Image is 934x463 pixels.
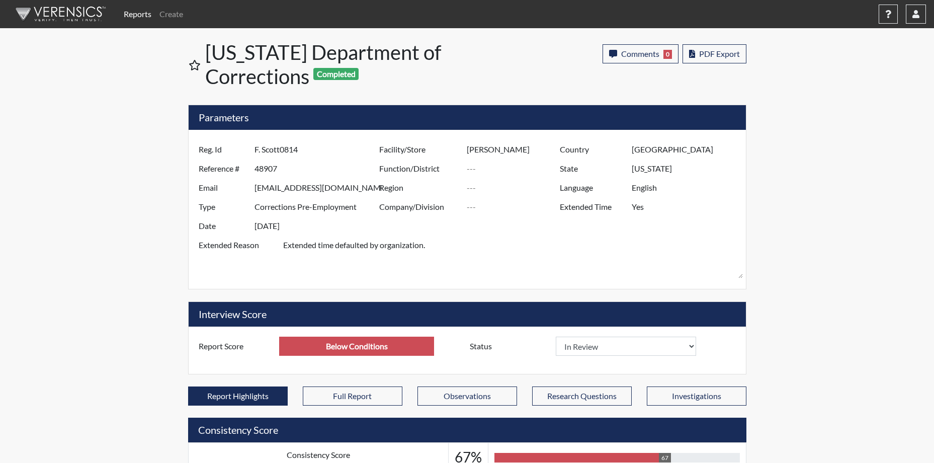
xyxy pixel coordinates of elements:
div: 67 [659,453,671,462]
label: Report Score [191,337,280,356]
span: 0 [663,50,672,59]
input: --- [254,178,382,197]
label: Extended Time [552,197,632,216]
label: Function/District [372,159,467,178]
input: --- [632,197,743,216]
span: Comments [621,49,659,58]
input: --- [254,140,382,159]
input: --- [467,197,562,216]
label: Email [191,178,254,197]
label: Facility/Store [372,140,467,159]
button: Investigations [647,387,746,406]
label: Status [462,337,556,356]
h5: Parameters [189,105,746,130]
button: Full Report [303,387,402,406]
button: PDF Export [683,44,746,63]
input: --- [632,178,743,197]
input: --- [254,216,382,236]
button: Research Questions [532,387,632,406]
a: Create [155,4,187,24]
input: --- [467,159,562,178]
h5: Interview Score [189,302,746,327]
button: Observations [417,387,517,406]
input: --- [467,178,562,197]
label: Reference # [191,159,254,178]
input: --- [254,197,382,216]
input: --- [254,159,382,178]
button: Report Highlights [188,387,288,406]
a: Reports [120,4,155,24]
span: PDF Export [699,49,740,58]
div: Document a decision to hire or decline a candiate [462,337,743,356]
label: Extended Reason [191,236,283,279]
label: Language [552,178,632,197]
input: --- [632,159,743,178]
button: Comments0 [603,44,678,63]
h1: [US_STATE] Department of Corrections [205,40,468,89]
label: Type [191,197,254,216]
h5: Consistency Score [188,418,746,442]
label: Reg. Id [191,140,254,159]
input: --- [632,140,743,159]
span: Completed [313,68,359,80]
label: Company/Division [372,197,467,216]
input: --- [467,140,562,159]
label: Region [372,178,467,197]
label: State [552,159,632,178]
label: Country [552,140,632,159]
label: Date [191,216,254,236]
input: --- [279,337,434,356]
